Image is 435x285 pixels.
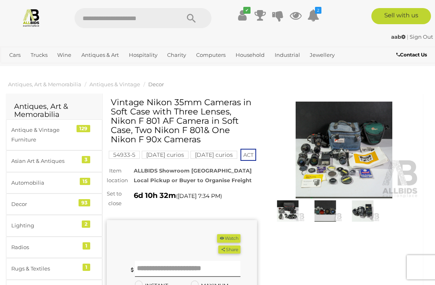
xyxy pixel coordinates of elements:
mark: [DATE] curios [191,151,237,159]
div: 129 [77,125,90,132]
mark: [DATE] curios [142,151,188,159]
a: Sell with us [371,8,431,24]
span: [DATE] 7:34 PM [178,192,220,200]
a: 2 [307,8,319,23]
i: 2 [315,7,321,14]
mark: 54933-5 [109,151,140,159]
span: ( ) [176,193,222,199]
div: Rugs & Textiles [11,264,78,273]
a: Antique & Vintage Furniture 129 [6,119,102,150]
a: Household [232,48,268,62]
a: Trucks [27,48,51,62]
div: Set to close [101,189,128,208]
img: Vintage Nikon 35mm Cameras in Soft Case with Three Lenses, Nikon F 801 AF Camera in Soft Case, Tw... [309,200,342,222]
h1: Vintage Nikon 35mm Cameras in Soft Case with Three Lenses, Nikon F 801 AF Camera in Soft Case, Tw... [111,98,255,144]
a: Charity [164,48,189,62]
img: Vintage Nikon 35mm Cameras in Soft Case with Three Lenses, Nikon F 801 AF Camera in Soft Case, Tw... [269,102,419,198]
img: Allbids.com.au [22,8,41,27]
strong: Local Pickup or Buyer to Organise Freight [134,177,252,183]
a: [DATE] curios [191,152,237,158]
a: Decor [148,81,164,87]
a: Rugs & Textiles 1 [6,258,102,279]
div: 1 [83,242,90,250]
a: Office [6,62,28,75]
a: Sign Out [410,33,433,40]
b: Contact Us [396,52,427,58]
li: Watch this item [217,234,240,243]
a: Lighting 2 [6,215,102,236]
strong: aab [391,33,406,40]
span: ACT [240,149,256,161]
h2: Antiques, Art & Memorabilia [14,103,94,119]
div: Antique & Vintage Furniture [11,125,78,144]
div: Lighting [11,221,78,230]
a: ✔ [236,8,249,23]
div: Automobilia [11,178,78,187]
a: Hospitality [126,48,161,62]
img: Vintage Nikon 35mm Cameras in Soft Case with Three Lenses, Nikon F 801 AF Camera in Soft Case, Tw... [271,200,304,222]
img: Vintage Nikon 35mm Cameras in Soft Case with Three Lenses, Nikon F 801 AF Camera in Soft Case, Tw... [346,200,379,222]
a: Antiques & Vintage [89,81,140,87]
a: [GEOGRAPHIC_DATA] [58,62,121,75]
div: Radios [11,243,78,252]
div: 93 [79,199,90,206]
a: Asian Art & Antiques 3 [6,150,102,172]
a: Antiques, Art & Memorabilia [8,81,81,87]
a: Decor 93 [6,193,102,215]
a: Cars [6,48,24,62]
a: aab [391,33,407,40]
a: 54933-5 [109,152,140,158]
div: Item location [101,166,128,185]
div: 15 [80,178,90,185]
a: Radios 1 [6,237,102,258]
a: Wine [54,48,75,62]
strong: ALLBIDS Showroom [GEOGRAPHIC_DATA] [134,167,252,174]
strong: 6d 10h 32m [134,191,176,200]
a: Jewellery [307,48,338,62]
span: | [407,33,408,40]
button: Watch [217,234,240,243]
a: Computers [193,48,229,62]
div: Decor [11,200,78,209]
button: Share [218,245,240,254]
div: Asian Art & Antiques [11,156,78,166]
a: Sports [31,62,54,75]
a: Antiques & Art [78,48,122,62]
div: 1 [83,264,90,271]
div: 2 [82,221,90,228]
a: Contact Us [396,50,429,59]
a: Automobilia 15 [6,172,102,193]
a: Industrial [271,48,303,62]
i: ✔ [243,7,251,14]
a: [DATE] curios [142,152,188,158]
div: 3 [82,156,90,163]
button: Search [171,8,211,28]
